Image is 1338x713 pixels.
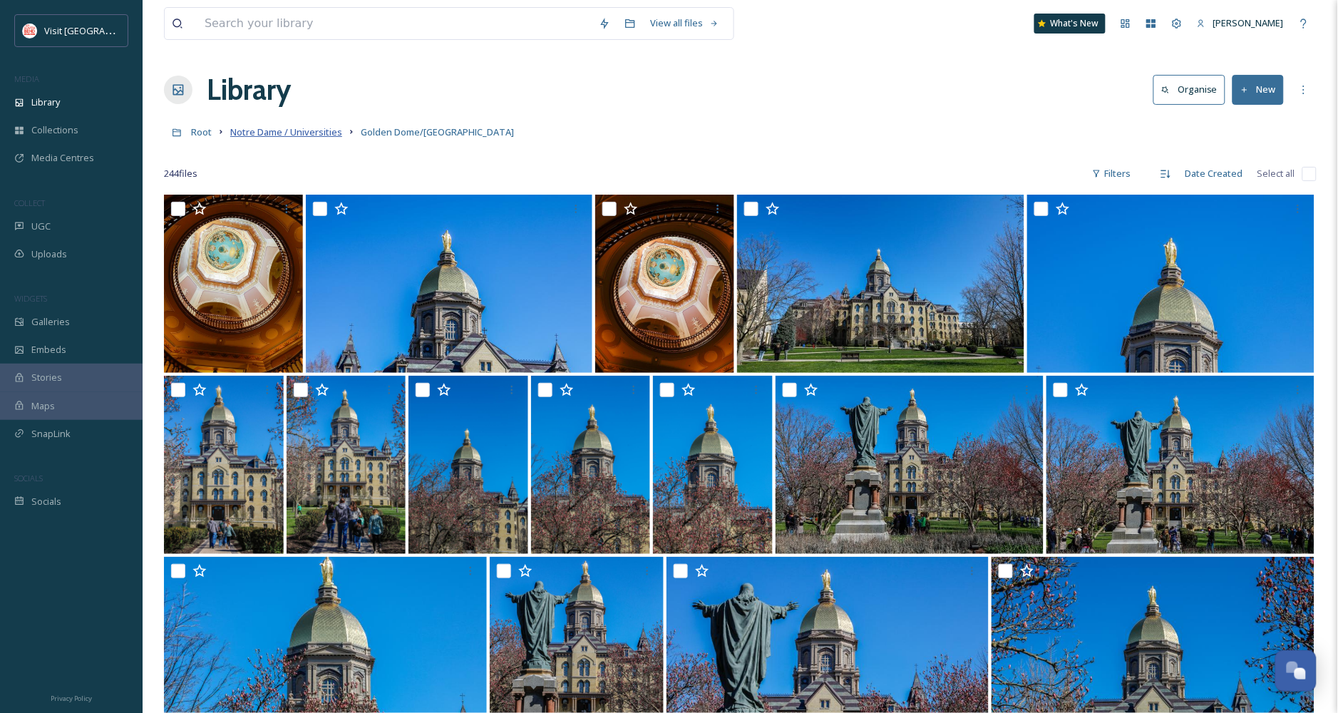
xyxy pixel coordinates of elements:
img: 041225_ND-spring-18-Jena%20Stopczynski.jpg [531,376,651,554]
span: Galleries [31,315,70,329]
span: Uploads [31,247,67,261]
div: Filters [1085,160,1138,188]
img: 041225_ND-spring-25-Jena%20Stopczynski.jpg [306,195,593,373]
span: Notre Dame / Universities [230,125,342,138]
img: 041225_ND-spring-26-Jena%20Stopczynski.jpg [595,195,734,373]
img: 041225_ND-spring-14-Jena%20Stopczynski.jpg [776,376,1044,554]
a: Privacy Policy [51,689,92,706]
span: Root [191,125,212,138]
span: Socials [31,495,61,508]
img: 041225_ND-spring-27-Jena%20Stopczynski.jpg [164,195,303,373]
img: 041225_ND-spring-23-Jena%20Stopczynski.jpg [737,195,1024,373]
span: Privacy Policy [51,694,92,703]
img: 041225_ND-spring-19-Jena%20Stopczynski.jpg [408,376,528,554]
a: Library [207,68,291,111]
a: Golden Dome/[GEOGRAPHIC_DATA] [361,123,514,140]
img: 041225_ND-spring-21-Jena%20Stopczynski.jpg [164,376,284,554]
span: WIDGETS [14,293,47,304]
span: 244 file s [164,167,197,180]
img: vsbm-stackedMISH_CMYKlogo2017.jpg [23,24,37,38]
img: 041225_ND-spring-17-Jena%20Stopczynski.jpg [653,376,773,554]
a: Root [191,123,212,140]
span: COLLECT [14,198,45,208]
img: 041225_ND-spring-24-Jena%20Stopczynski.jpg [1027,195,1314,373]
span: Media Centres [31,151,94,165]
span: Stories [31,371,62,384]
a: View all files [643,9,726,37]
span: UGC [31,220,51,233]
img: 041225_ND-spring-20-Jena%20Stopczynski.jpg [287,376,406,554]
button: Organise [1153,75,1225,104]
a: What's New [1034,14,1106,34]
span: Collections [31,123,78,137]
span: MEDIA [14,73,39,84]
button: Open Chat [1275,650,1317,692]
button: New [1232,75,1284,104]
input: Search your library [197,8,592,39]
span: [PERSON_NAME] [1213,16,1284,29]
span: Golden Dome/[GEOGRAPHIC_DATA] [361,125,514,138]
span: Maps [31,399,55,413]
span: Library [31,96,60,109]
a: Organise [1153,75,1232,104]
a: [PERSON_NAME] [1190,9,1291,37]
span: Select all [1257,167,1295,180]
a: Notre Dame / Universities [230,123,342,140]
span: Embeds [31,343,66,356]
span: SOCIALS [14,473,43,483]
img: 041225_ND-spring-12-Jena%20Stopczynski.jpg [1046,376,1314,554]
span: SnapLink [31,427,71,441]
span: Visit [GEOGRAPHIC_DATA] [44,24,155,37]
div: Date Created [1178,160,1250,188]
